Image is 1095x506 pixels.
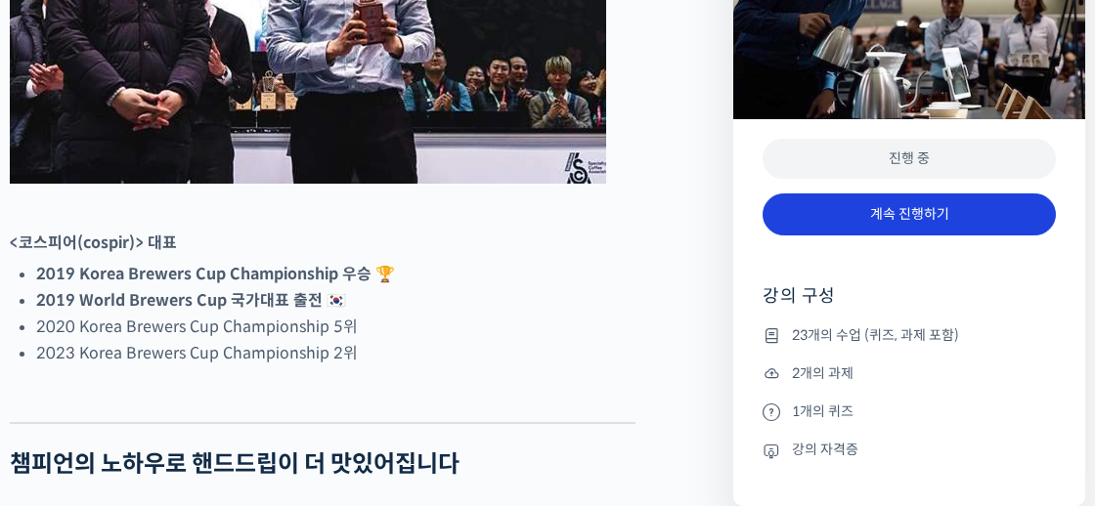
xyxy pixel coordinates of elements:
[10,449,460,479] strong: 챔피언의 노하우로 핸드드립이 더 맛있어집니다
[10,232,177,253] strong: <코스피어(cospir)> 대표
[763,439,1056,462] li: 강의 자격증
[763,193,1056,235] a: 계속 진행하기
[36,264,395,284] strong: 2019 Korea Brewers Cup Championship 우승 🏆
[763,139,1056,179] div: 진행 중
[36,314,635,340] li: 2020 Korea Brewers Cup Championship 5위
[36,290,346,311] strong: 2019 World Brewers Cup 국가대표 출전 🇰🇷
[763,400,1056,423] li: 1개의 퀴즈
[252,344,375,393] a: 설정
[302,373,326,389] span: 설정
[129,344,252,393] a: 대화
[763,323,1056,347] li: 23개의 수업 (퀴즈, 과제 포함)
[763,284,1056,323] h4: 강의 구성
[763,361,1056,385] li: 2개의 과제
[36,340,635,366] li: 2023 Korea Brewers Cup Championship 2위
[62,373,73,389] span: 홈
[179,374,202,390] span: 대화
[6,344,129,393] a: 홈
